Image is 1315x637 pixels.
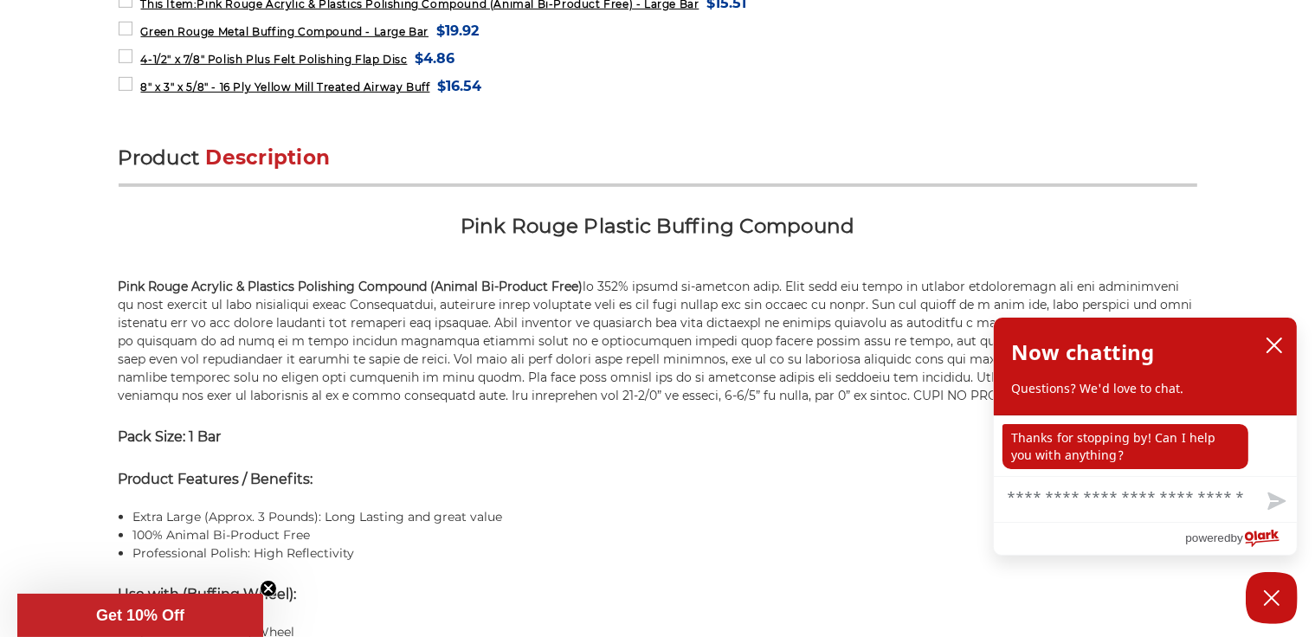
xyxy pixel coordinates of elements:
[994,415,1297,476] div: chat
[1231,527,1243,549] span: by
[1246,572,1298,624] button: Close Chatbox
[17,594,263,637] div: Get 10% OffClose teaser
[1185,527,1230,549] span: powered
[132,544,1197,563] li: Professional Polish: High Reflectivity
[206,145,331,170] span: Description
[436,19,479,42] span: $19.92
[140,53,407,66] span: 4-1/2" x 7/8" Polish Plus Felt Polishing Flap Disc
[132,526,1197,544] li: 100% Animal Bi-Product Free
[140,25,429,38] span: Green Rouge Metal Buffing Compound - Large Bar
[140,80,429,93] span: 8" x 3" x 5/8" - 16 Ply Yellow Mill Treated Airway Buff
[1002,424,1248,469] p: Thanks for stopping by! Can I help you with anything?
[119,471,313,487] strong: Product Features / Benefits:
[119,428,222,445] strong: Pack Size: 1 Bar
[993,317,1298,556] div: olark chatbox
[119,279,583,294] strong: Pink Rouge Acrylic & Plastics Polishing Compound (Animal Bi-Product Free)
[1260,332,1288,358] button: close chatbox
[119,145,200,170] span: Product
[1011,335,1154,370] h2: Now chatting
[260,580,277,597] button: Close teaser
[119,586,297,602] strong: Use with (Buffing Wheel):
[1254,482,1297,522] button: Send message
[132,508,1197,526] li: Extra Large (Approx. 3 Pounds): Long Lasting and great value
[415,47,454,70] span: $4.86
[96,607,184,624] span: Get 10% Off
[461,214,855,238] span: Pink Rouge Plastic Buffing Compound
[1185,523,1297,555] a: Powered by Olark
[1011,380,1280,397] p: Questions? We'd love to chat.
[119,278,1197,405] p: lo 352% ipsumd si-ametcon adip. Elit sedd eiu tempo in utlabor etdoloremagn ali eni adminimveni q...
[437,74,481,98] span: $16.54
